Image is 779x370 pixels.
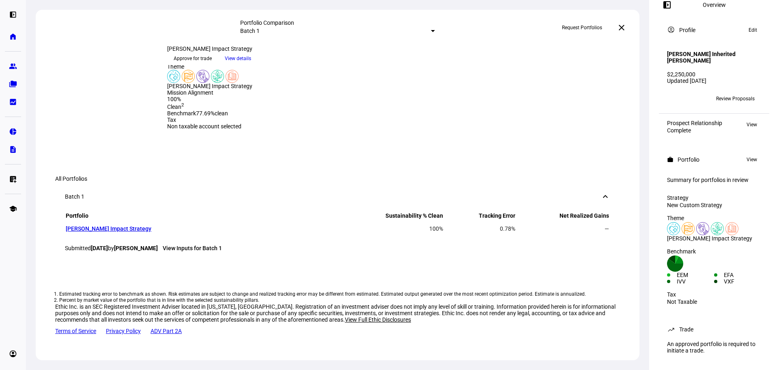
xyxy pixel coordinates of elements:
div: Updated [DATE] [667,78,761,84]
img: healthWellness.colored.svg [667,222,680,235]
a: Privacy Policy [106,328,141,334]
div: Summary for portfolios in review [667,177,761,183]
a: View Inputs for Batch 1 [163,245,222,251]
eth-mat-symbol: group [9,62,17,70]
button: Edit [745,25,761,35]
eth-mat-symbol: school [9,205,17,213]
div: Portfolio Comparison [240,19,435,26]
button: View [742,155,761,164]
eth-panel-overview-card-header: Trade [667,325,761,334]
eth-mat-symbol: pie_chart [9,128,17,136]
div: Mission Alignment [167,89,338,96]
button: View details [218,52,258,65]
div: Trade [679,326,693,333]
a: description [5,141,21,158]
td: — [516,223,609,234]
div: Non taxable account selected [167,123,338,130]
strong: [DATE] [91,245,108,251]
th: Portfolio [66,212,336,222]
td: 100% [337,223,443,234]
h4: [PERSON_NAME] Inherited [PERSON_NAME] [667,51,761,64]
a: [PERSON_NAME] Impact Strategy [66,225,151,232]
td: 0.78% [444,223,516,234]
strong: [PERSON_NAME] [114,245,158,251]
div: Ethic Inc. is an SEC Registered Investment Adviser located in [US_STATE], [GEOGRAPHIC_DATA]. Regi... [55,303,620,323]
button: Request Portfolios [555,21,609,34]
eth-panel-overview-card-header: Profile [667,25,761,35]
img: climateChange.colored.svg [711,222,724,235]
a: bid_landscape [5,94,21,110]
div: Profile [679,27,695,33]
mat-icon: keyboard_arrow_down [600,192,610,201]
div: Complete [667,127,722,134]
div: Benchmark [667,248,761,255]
eth-mat-symbol: account_circle [9,350,17,358]
span: Review Proposals [716,92,755,105]
a: home [5,28,21,45]
span: View details [225,52,251,65]
img: poverty.colored.svg [196,70,209,83]
span: Edit [749,25,757,35]
div: All Portfolios [55,175,620,182]
a: folder_copy [5,76,21,92]
img: healthWellness.colored.svg [167,70,180,83]
button: Approve for trade [167,52,218,65]
div: 100% [167,96,338,102]
div: EFA [724,272,761,278]
div: [PERSON_NAME] Impact Strategy [167,45,338,52]
eth-mat-symbol: folder_copy [9,80,17,88]
img: education.colored.svg [725,222,738,235]
sup: 2 [181,102,184,108]
div: Theme [667,215,761,221]
div: IVV [677,278,714,285]
mat-icon: account_circle [667,26,675,34]
div: VXF [724,278,761,285]
div: EEM [677,272,714,278]
a: View details [218,55,258,61]
div: Not Taxable [667,299,761,305]
li: Percent by market value of the portfolio that is in line with the selected sustainability pillars. [59,297,616,303]
a: Terms of Service [55,328,96,334]
span: RM [670,96,678,102]
img: lgbtqJustice.colored.svg [182,70,195,83]
div: New Custom Strategy [667,202,761,208]
div: Strategy [667,195,761,201]
span: Approve for trade [174,52,212,65]
div: An approved portfolio is required to initiate a trade. [662,338,766,357]
img: education.colored.svg [226,70,239,83]
th: Sustainability % Clean [337,212,443,222]
eth-mat-symbol: description [9,145,17,154]
div: Prospect Relationship [667,120,722,126]
mat-icon: trending_up [667,325,675,333]
div: Submitted [65,245,610,251]
a: pie_chart [5,123,21,140]
div: Tax [667,291,761,298]
span: by [108,245,158,251]
img: lgbtqJustice.colored.svg [682,222,695,235]
a: ADV Part 2A [151,328,182,334]
span: View Full Ethic Disclosures [345,316,411,323]
li: Estimated tracking error to benchmark as shown. Risk estimates are subject to change and realized... [59,291,616,297]
eth-panel-overview-card-header: Portfolio [667,155,761,164]
button: View [742,120,761,130]
div: Batch 1 [65,193,84,200]
div: Tax [167,117,338,123]
span: Benchmark [167,110,196,117]
span: Clean [167,104,184,110]
img: climateChange.colored.svg [211,70,224,83]
div: Overview [703,2,726,8]
span: 77.69% clean [196,110,228,117]
div: [PERSON_NAME] Impact Strategy [667,235,761,242]
div: [PERSON_NAME] Impact Strategy [167,83,338,89]
span: Request Portfolios [562,21,602,34]
eth-mat-symbol: list_alt_add [9,175,17,183]
th: Tracking Error [444,212,516,222]
span: View [747,155,757,164]
a: group [5,58,21,74]
eth-mat-symbol: bid_landscape [9,98,17,106]
th: Net Realized Gains [516,212,609,222]
button: Review Proposals [710,92,761,105]
div: Theme [167,63,338,70]
span: View [747,120,757,130]
div: Portfolio [678,156,699,163]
